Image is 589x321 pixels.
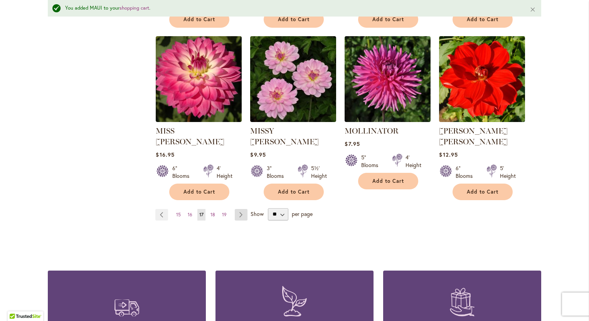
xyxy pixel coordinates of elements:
span: per page [292,210,313,217]
a: [PERSON_NAME] [PERSON_NAME] [439,126,508,146]
span: 16 [188,212,192,217]
button: Add to Cart [453,184,513,200]
a: MISS [PERSON_NAME] [156,126,224,146]
span: $16.95 [156,151,174,158]
span: $12.95 [439,151,458,158]
button: Add to Cart [358,173,418,189]
span: $9.95 [250,151,266,158]
button: Add to Cart [169,184,229,200]
span: Add to Cart [183,189,215,195]
img: MISSY SUE [250,36,336,122]
a: shopping cart [119,5,149,11]
span: Add to Cart [278,189,310,195]
img: MOLLY ANN [439,36,525,122]
button: Add to Cart [264,184,324,200]
img: MISS DELILAH [156,36,242,122]
span: 15 [176,212,181,217]
div: 4' Height [406,154,421,169]
a: MOLLINATOR [345,116,431,124]
span: 18 [210,212,215,217]
span: Add to Cart [183,16,215,23]
span: Add to Cart [467,16,498,23]
div: 5½' Height [311,164,327,180]
span: 19 [222,212,227,217]
button: Add to Cart [264,11,324,28]
span: 17 [199,212,204,217]
img: MOLLINATOR [345,36,431,122]
a: 18 [209,209,217,221]
span: Add to Cart [372,178,404,184]
a: MISSY [PERSON_NAME] [250,126,319,146]
div: 3" Blooms [267,164,288,180]
button: Add to Cart [169,11,229,28]
a: MISSY SUE [250,116,336,124]
span: Add to Cart [372,16,404,23]
a: 19 [220,209,229,221]
span: $7.95 [345,140,360,147]
div: 5' Height [500,164,516,180]
div: 4' Height [217,164,232,180]
button: Add to Cart [358,11,418,28]
iframe: Launch Accessibility Center [6,294,27,315]
span: Add to Cart [467,189,498,195]
a: 15 [174,209,183,221]
a: MOLLINATOR [345,126,399,135]
span: Show [251,210,264,217]
button: Add to Cart [453,11,513,28]
div: 6" Blooms [172,164,194,180]
a: MOLLY ANN [439,116,525,124]
div: 6" Blooms [456,164,477,180]
div: 5" Blooms [361,154,383,169]
span: Add to Cart [278,16,310,23]
a: MISS DELILAH [156,116,242,124]
a: 16 [186,209,194,221]
div: You added MAUI to your . [65,5,518,12]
